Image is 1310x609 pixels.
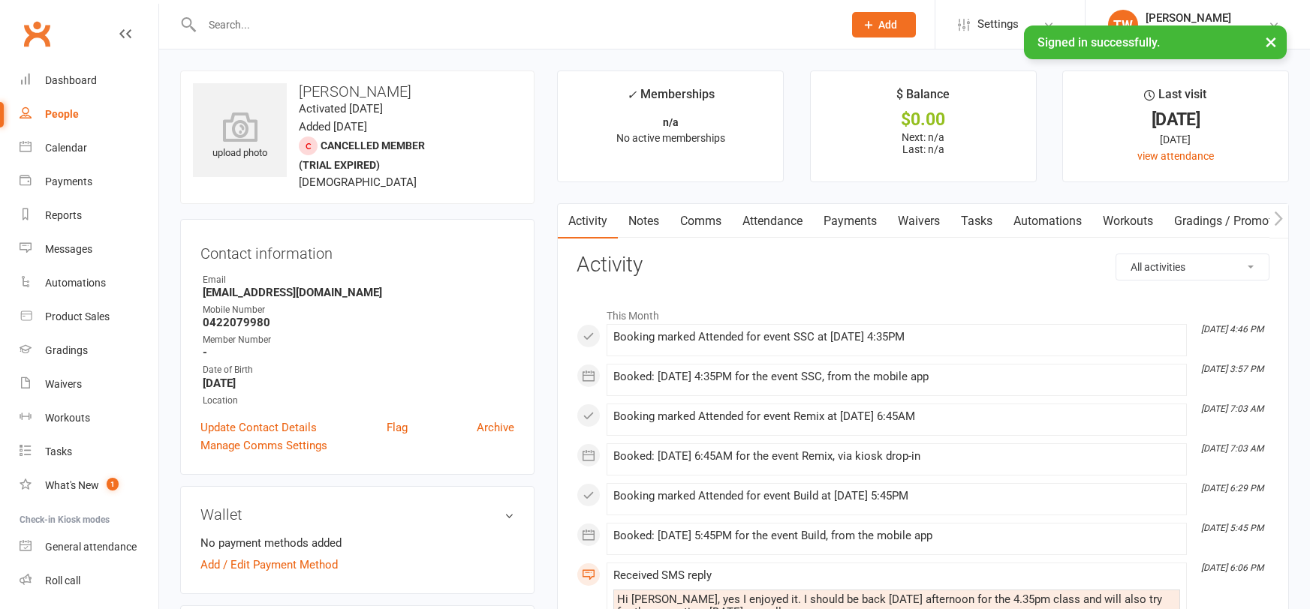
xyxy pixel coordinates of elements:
div: Gradings [45,344,88,356]
a: Automations [20,266,158,300]
h3: Activity [577,253,1269,277]
a: Gradings / Promotions [1164,204,1305,238]
a: Flag [387,418,408,436]
span: Settings [977,7,1019,41]
strong: n/a [663,116,679,128]
div: Automations [45,277,106,289]
a: Automations [1003,204,1092,238]
strong: 0422079980 [203,316,514,329]
div: $ Balance [896,85,950,112]
a: Dashboard [20,64,158,97]
a: Tasks [20,435,158,469]
div: Roll call [45,574,80,586]
div: Workouts [45,412,90,424]
a: People [20,97,158,131]
div: Messages [45,243,92,255]
time: Activated [DATE] [299,102,383,115]
div: Last visit [1144,85,1206,112]
div: Memberships [627,85,715,112]
a: Notes [618,204,670,238]
div: Booking marked Attended for event SSC at [DATE] 4:35PM [613,331,1180,343]
i: [DATE] 7:03 AM [1201,403,1263,414]
span: Cancelled member (trial expired) [299,139,425,171]
div: Location [203,394,514,408]
i: [DATE] 6:29 PM [1201,483,1263,493]
a: Reports [20,199,158,232]
a: view attendance [1137,150,1214,162]
span: Signed in successfully. [1037,35,1160,49]
a: What's New1 [20,469,158,502]
div: General attendance [45,541,137,553]
div: Booked: [DATE] 4:35PM for the event SSC, from the mobile app [613,370,1180,383]
div: Booked: [DATE] 6:45AM for the event Remix, via kiosk drop-in [613,450,1180,463]
span: 1 [107,478,119,490]
a: Gradings [20,334,158,367]
div: Member Number [203,333,514,347]
div: Booked: [DATE] 5:45PM for the event Build, from the mobile app [613,529,1180,542]
div: Waivers [45,378,82,390]
a: Waivers [20,367,158,401]
div: Booking marked Attended for event Remix at [DATE] 6:45AM [613,410,1180,423]
div: People [45,108,79,120]
i: ✓ [627,88,637,102]
div: TW [1108,10,1138,40]
button: × [1257,25,1284,58]
div: Reports [45,209,82,221]
div: Date of Birth [203,363,514,377]
h3: Wallet [200,506,514,523]
a: Tasks [950,204,1003,238]
strong: [DATE] [203,376,514,390]
p: Next: n/a Last: n/a [824,131,1022,155]
div: [DATE] [1077,131,1275,148]
div: [PERSON_NAME] [1146,11,1231,25]
i: [DATE] 5:45 PM [1201,523,1263,533]
span: Add [878,19,897,31]
button: Add [852,12,916,37]
a: Calendar [20,131,158,165]
input: Search... [197,14,833,35]
a: Archive [477,418,514,436]
div: Rival House [1146,25,1231,38]
a: Roll call [20,564,158,598]
a: Update Contact Details [200,418,317,436]
div: Received SMS reply [613,569,1180,582]
div: Calendar [45,142,87,154]
div: Payments [45,175,92,187]
a: Activity [558,204,618,238]
time: Added [DATE] [299,120,367,133]
a: General attendance kiosk mode [20,530,158,564]
i: [DATE] 7:03 AM [1201,443,1263,454]
a: Clubworx [18,15,56,52]
a: Attendance [732,204,813,238]
strong: [EMAIL_ADDRESS][DOMAIN_NAME] [203,286,514,299]
a: Payments [813,204,887,238]
a: Messages [20,232,158,266]
div: Product Sales [45,310,110,322]
li: This Month [577,300,1269,324]
a: Payments [20,165,158,199]
div: Dashboard [45,74,97,86]
span: No active memberships [616,132,725,144]
div: Email [203,273,514,287]
strong: - [203,346,514,359]
div: $0.00 [824,112,1022,127]
i: [DATE] 6:06 PM [1201,562,1263,573]
a: Manage Comms Settings [200,436,327,454]
a: Workouts [20,401,158,435]
div: Tasks [45,445,72,457]
div: What's New [45,479,99,491]
div: Mobile Number [203,303,514,317]
a: Workouts [1092,204,1164,238]
a: Comms [670,204,732,238]
i: [DATE] 3:57 PM [1201,364,1263,374]
div: upload photo [193,112,287,161]
a: Add / Edit Payment Method [200,556,338,574]
h3: [PERSON_NAME] [193,83,522,100]
span: [DEMOGRAPHIC_DATA] [299,175,417,189]
li: No payment methods added [200,534,514,552]
div: Booking marked Attended for event Build at [DATE] 5:45PM [613,490,1180,502]
a: Waivers [887,204,950,238]
a: Product Sales [20,300,158,334]
div: [DATE] [1077,112,1275,127]
i: [DATE] 4:46 PM [1201,324,1263,334]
